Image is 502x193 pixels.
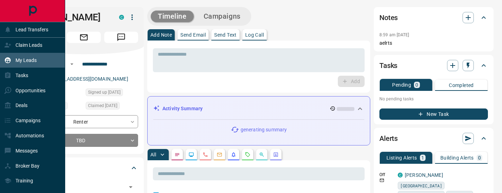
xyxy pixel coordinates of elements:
[449,83,474,88] p: Completed
[231,152,236,157] svg: Listing Alerts
[67,32,101,43] span: Email
[415,82,418,87] p: 0
[86,102,138,112] div: Sat Oct 03 2020
[379,57,488,74] div: Tasks
[245,152,250,157] svg: Requests
[104,32,138,43] span: Message
[379,172,393,178] p: Off
[392,82,411,87] p: Pending
[379,130,488,147] div: Alerts
[151,11,194,22] button: Timeline
[379,178,384,183] svg: Email
[421,155,424,160] p: 1
[214,32,237,37] p: Send Text
[153,102,364,115] div: Activity Summary
[30,115,138,128] div: Renter
[203,152,208,157] svg: Calls
[197,11,248,22] button: Campaigns
[379,39,488,47] p: aelrts
[88,102,117,109] span: Claimed [DATE]
[174,152,180,157] svg: Notes
[379,32,409,37] p: 8:59 am [DATE]
[478,155,481,160] p: 0
[119,15,124,20] div: condos.ca
[180,32,206,37] p: Send Email
[126,182,136,192] button: Open
[30,160,138,176] div: Tags
[150,32,172,37] p: Add Note
[86,88,138,98] div: Wed Sep 30 2020
[162,105,203,112] p: Activity Summary
[379,133,398,144] h2: Alerts
[386,155,417,160] p: Listing Alerts
[245,32,264,37] p: Log Call
[30,12,109,23] h1: [PERSON_NAME]
[379,108,488,120] button: New Task
[398,173,403,178] div: condos.ca
[68,60,76,68] button: Open
[379,60,397,71] h2: Tasks
[379,94,488,104] p: No pending tasks
[49,76,128,82] a: [EMAIL_ADDRESS][DOMAIN_NAME]
[259,152,265,157] svg: Opportunities
[150,152,156,157] p: All
[30,134,138,147] div: TBD
[241,126,287,133] p: generating summary
[88,89,120,96] span: Signed up [DATE]
[405,172,443,178] a: [PERSON_NAME]
[440,155,474,160] p: Building Alerts
[217,152,222,157] svg: Emails
[379,12,398,23] h2: Notes
[273,152,279,157] svg: Agent Actions
[188,152,194,157] svg: Lead Browsing Activity
[400,182,442,189] span: [GEOGRAPHIC_DATA]
[379,9,488,26] div: Notes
